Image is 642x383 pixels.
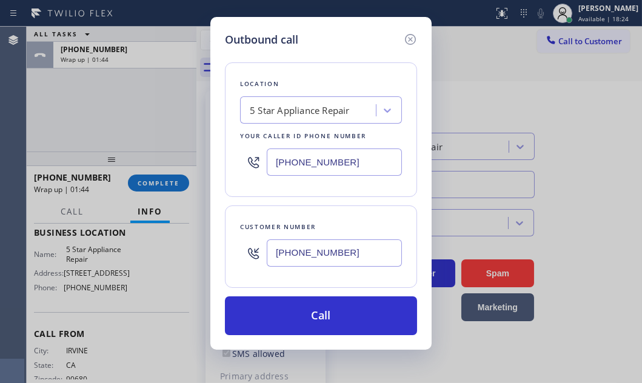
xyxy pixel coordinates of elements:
div: Location [240,78,402,90]
button: Call [225,296,417,335]
input: (123) 456-7890 [267,148,402,176]
div: Customer number [240,221,402,233]
div: 5 Star Appliance Repair [250,104,350,118]
input: (123) 456-7890 [267,239,402,267]
h5: Outbound call [225,32,298,48]
div: Your caller id phone number [240,130,402,142]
